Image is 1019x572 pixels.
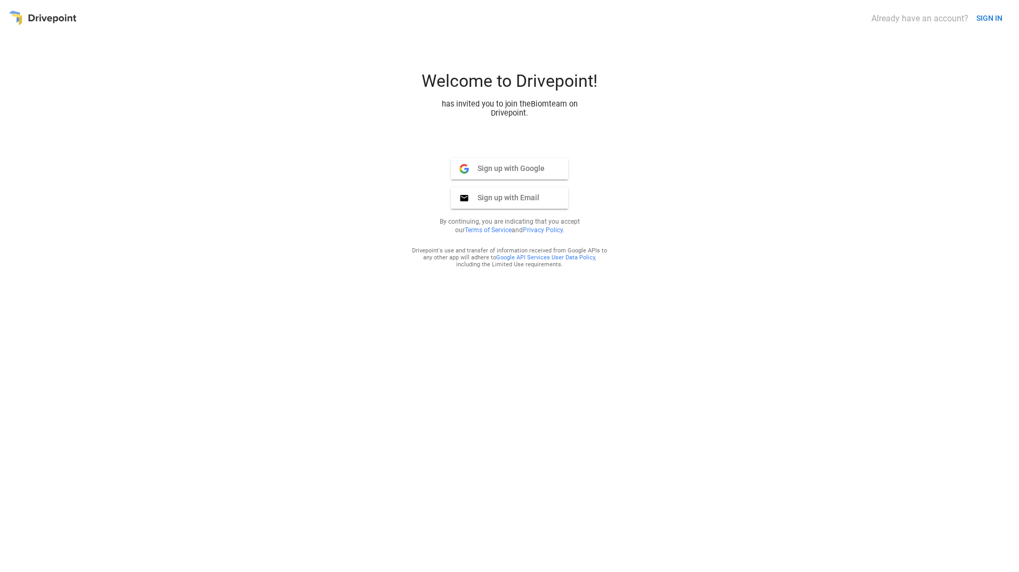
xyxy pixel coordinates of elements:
[469,164,545,173] span: Sign up with Google
[382,71,637,100] div: Welcome to Drivepoint!
[496,254,595,261] a: Google API Services User Data Policy
[469,193,539,202] span: Sign up with Email
[411,247,608,268] div: Drivepoint's use and transfer of information received from Google APIs to any other app will adhe...
[426,217,593,234] p: By continuing, you are indicating that you accept our and .
[972,9,1007,28] button: SIGN IN
[433,100,586,118] div: has invited you to join the Biom team on Drivepoint.
[451,158,568,179] button: Sign up with Google
[523,226,563,234] a: Privacy Policy
[451,187,568,209] button: Sign up with Email
[465,226,512,234] a: Terms of Service
[871,13,968,23] div: Already have an account?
